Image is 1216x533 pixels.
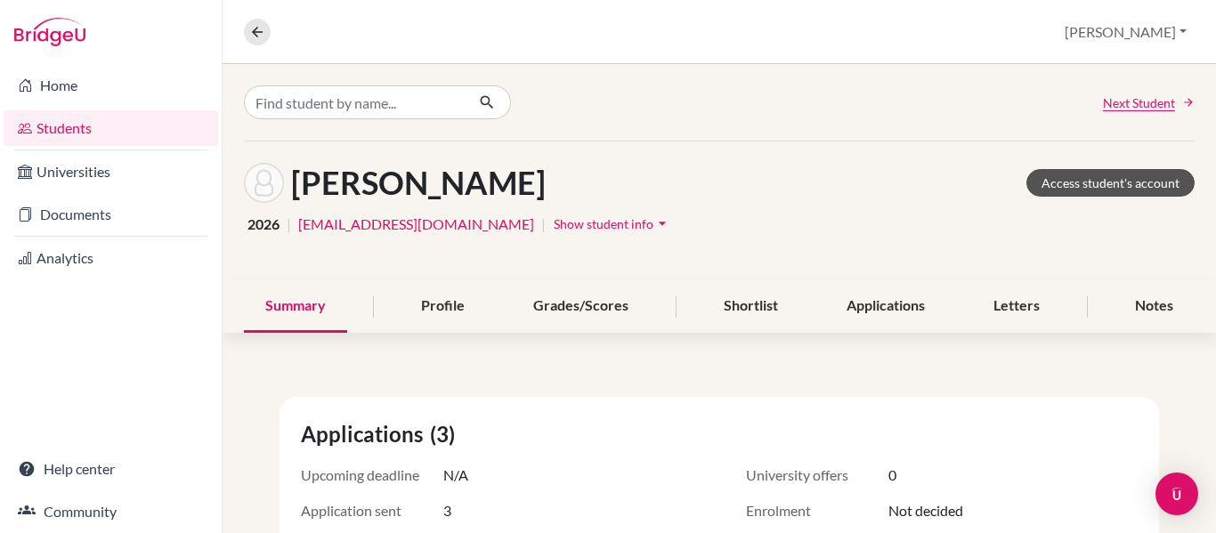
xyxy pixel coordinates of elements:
[553,210,672,238] button: Show student infoarrow_drop_down
[541,214,546,235] span: |
[1103,93,1175,112] span: Next Student
[4,154,218,190] a: Universities
[4,494,218,529] a: Community
[244,85,465,119] input: Find student by name...
[291,164,546,202] h1: [PERSON_NAME]
[702,280,799,333] div: Shortlist
[888,500,963,521] span: Not decided
[4,197,218,232] a: Documents
[301,418,430,450] span: Applications
[825,280,946,333] div: Applications
[443,464,468,486] span: N/A
[1057,15,1195,49] button: [PERSON_NAME]
[512,280,650,333] div: Grades/Scores
[301,464,443,486] span: Upcoming deadline
[972,280,1061,333] div: Letters
[14,18,85,46] img: Bridge-U
[301,500,443,521] span: Application sent
[430,418,462,450] span: (3)
[400,280,486,333] div: Profile
[4,240,218,276] a: Analytics
[1155,472,1198,515] div: Open Intercom Messenger
[653,214,671,232] i: arrow_drop_down
[244,280,347,333] div: Summary
[4,68,218,103] a: Home
[1114,280,1195,333] div: Notes
[554,216,653,231] span: Show student info
[4,110,218,146] a: Students
[746,500,888,521] span: Enrolment
[298,214,534,235] a: [EMAIL_ADDRESS][DOMAIN_NAME]
[1026,169,1195,197] a: Access student's account
[746,464,888,486] span: University offers
[888,464,896,486] span: 0
[244,163,284,203] img: Michael Wehmeyer's avatar
[1103,93,1195,112] a: Next Student
[287,214,291,235] span: |
[247,214,280,235] span: 2026
[4,451,218,487] a: Help center
[443,500,451,521] span: 3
